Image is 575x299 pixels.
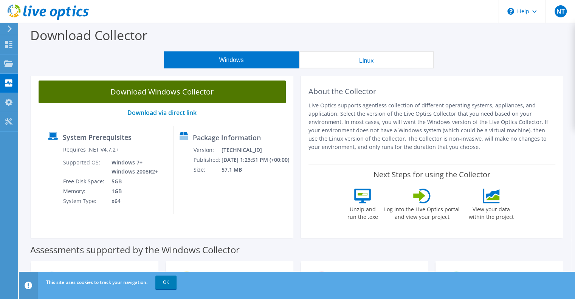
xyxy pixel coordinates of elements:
label: System Prerequisites [63,133,132,141]
a: Download Windows Collector [39,81,286,103]
td: Windows 7+ Windows 2008R2+ [106,158,160,177]
label: Next Steps for using the Collector [374,170,490,179]
td: 5GB [106,177,160,186]
button: Linux [299,51,434,68]
td: [DATE] 1:23:51 PM (+00:00) [221,155,290,165]
svg: \n [507,8,514,15]
td: Published: [193,155,221,165]
label: Download Collector [30,26,147,44]
td: Memory: [63,186,106,196]
h2: About the Collector [308,87,556,96]
td: 1GB [106,186,160,196]
td: 57.1 MB [221,165,290,175]
label: Log into the Live Optics portal and view your project [384,203,460,221]
td: Size: [193,165,221,175]
td: System Type: [63,196,106,206]
span: This site uses cookies to track your navigation. [46,279,147,285]
a: Download via direct link [127,108,197,117]
td: Supported OS: [63,158,106,177]
label: View your data within the project [464,203,518,221]
label: Unzip and run the .exe [345,203,380,221]
button: Windows [164,51,299,68]
p: Live Optics supports agentless collection of different operating systems, appliances, and applica... [308,101,556,151]
span: NT [555,5,567,17]
td: Free Disk Space: [63,177,106,186]
td: Version: [193,145,221,155]
label: Requires .NET V4.7.2+ [63,146,119,153]
label: Assessments supported by the Windows Collector [30,246,240,254]
td: x64 [106,196,160,206]
a: OK [155,276,177,289]
label: Package Information [193,134,260,141]
td: [TECHNICAL_ID] [221,145,290,155]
